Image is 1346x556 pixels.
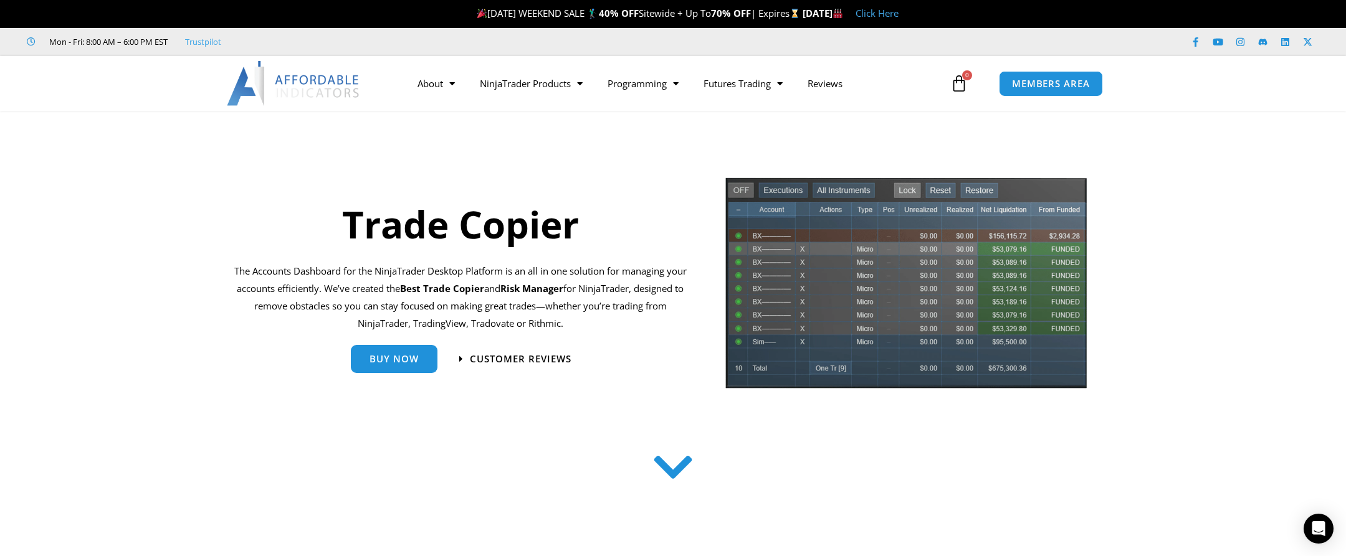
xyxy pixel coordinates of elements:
[405,69,947,98] nav: Menu
[234,263,687,332] p: The Accounts Dashboard for the NinjaTrader Desktop Platform is an all in one solution for managin...
[595,69,691,98] a: Programming
[724,176,1088,398] img: tradecopier | Affordable Indicators – NinjaTrader
[932,65,986,101] a: 0
[467,69,595,98] a: NinjaTrader Products
[999,71,1103,97] a: MEMBERS AREA
[795,69,855,98] a: Reviews
[599,7,639,19] strong: 40% OFF
[405,69,467,98] a: About
[477,9,487,18] img: 🎉
[227,61,361,106] img: LogoAI | Affordable Indicators – NinjaTrader
[856,7,899,19] a: Click Here
[962,70,972,80] span: 0
[400,282,484,294] b: Best Trade Copier
[803,7,843,19] strong: [DATE]
[1304,514,1334,544] div: Open Intercom Messenger
[711,7,751,19] strong: 70% OFF
[351,345,437,373] a: Buy Now
[46,34,168,49] span: Mon - Fri: 8:00 AM – 6:00 PM EST
[234,198,687,250] h1: Trade Copier
[790,9,799,18] img: ⌛
[474,7,803,19] span: [DATE] WEEKEND SALE 🏌️‍♂️ Sitewide + Up To | Expires
[500,282,563,294] strong: Risk Manager
[370,354,419,364] span: Buy Now
[691,69,795,98] a: Futures Trading
[833,9,842,18] img: 🏭
[185,34,221,49] a: Trustpilot
[470,354,571,364] span: Customer Reviews
[1012,79,1090,88] span: MEMBERS AREA
[459,354,571,364] a: Customer Reviews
